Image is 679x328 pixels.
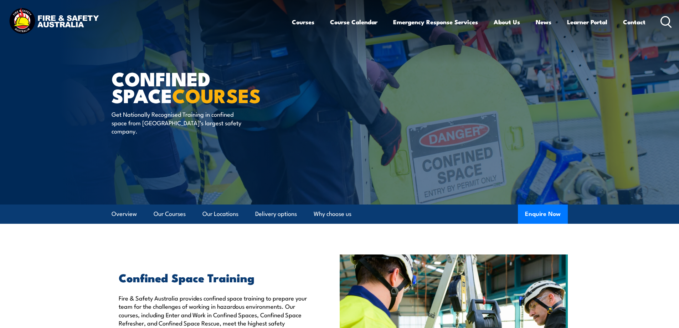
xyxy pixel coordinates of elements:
[255,205,297,223] a: Delivery options
[393,12,478,31] a: Emergency Response Services
[119,272,307,282] h2: Confined Space Training
[536,12,551,31] a: News
[330,12,377,31] a: Course Calendar
[623,12,645,31] a: Contact
[112,110,242,135] p: Get Nationally Recognised Training in confined space from [GEOGRAPHIC_DATA]’s largest safety comp...
[567,12,607,31] a: Learner Portal
[494,12,520,31] a: About Us
[292,12,314,31] a: Courses
[202,205,238,223] a: Our Locations
[154,205,186,223] a: Our Courses
[112,70,288,103] h1: Confined Space
[172,80,261,110] strong: COURSES
[112,205,137,223] a: Overview
[314,205,351,223] a: Why choose us
[518,205,568,224] button: Enquire Now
